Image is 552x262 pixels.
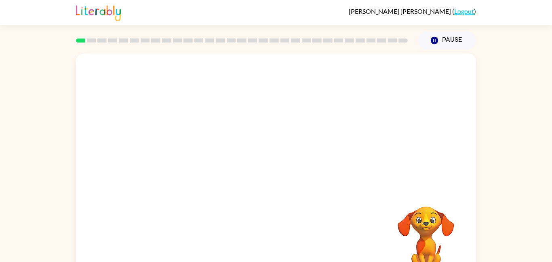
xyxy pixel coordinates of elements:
[417,31,476,50] button: Pause
[454,7,474,15] a: Logout
[349,7,476,15] div: ( )
[349,7,452,15] span: [PERSON_NAME] [PERSON_NAME]
[76,3,121,21] img: Literably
